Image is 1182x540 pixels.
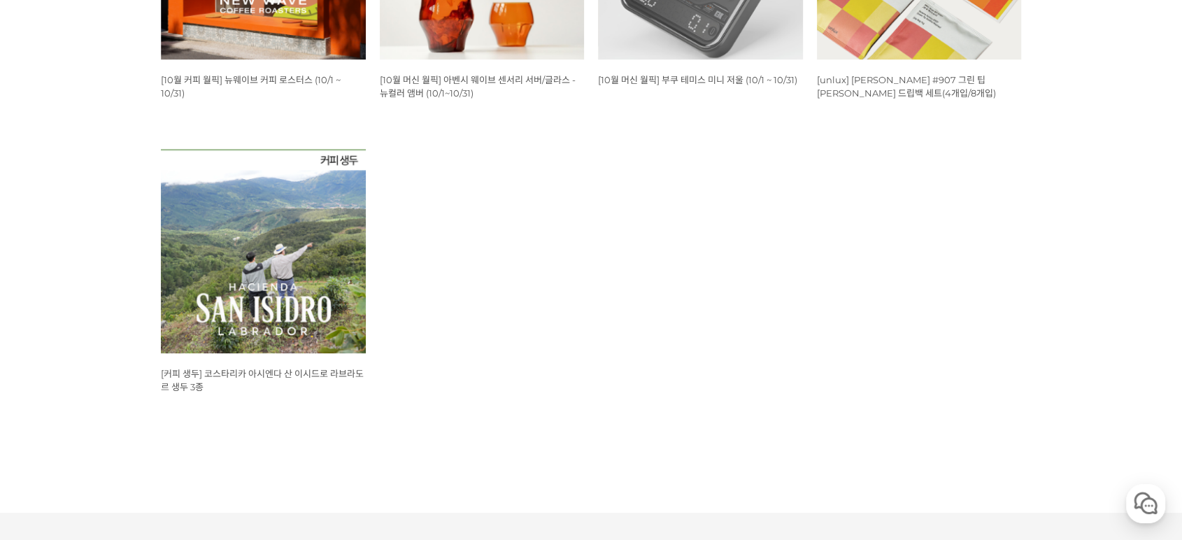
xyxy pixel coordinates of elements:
[216,445,233,456] span: 설정
[161,74,341,99] a: [10월 커피 월픽] 뉴웨이브 커피 로스터스 (10/1 ~ 10/31)
[817,74,996,99] a: [unlux] [PERSON_NAME] #907 그린 팁 [PERSON_NAME] 드립백 세트(4개입/8개입)
[4,424,92,459] a: 홈
[128,446,145,457] span: 대화
[161,368,364,392] a: [커피 생두] 코스타리카 아시엔다 산 이시드로 라브라도르 생두 3종
[598,74,797,85] a: [10월 머신 월픽] 부쿠 테미스 미니 저울 (10/1 ~ 10/31)
[92,424,180,459] a: 대화
[180,424,269,459] a: 설정
[161,149,366,354] img: 코스타리카 아시엔다 산 이시드로 라브라도르
[380,74,576,99] a: [10월 머신 월픽] 아벤시 웨이브 센서리 서버/글라스 - 뉴컬러 앰버 (10/1~10/31)
[44,445,52,456] span: 홈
